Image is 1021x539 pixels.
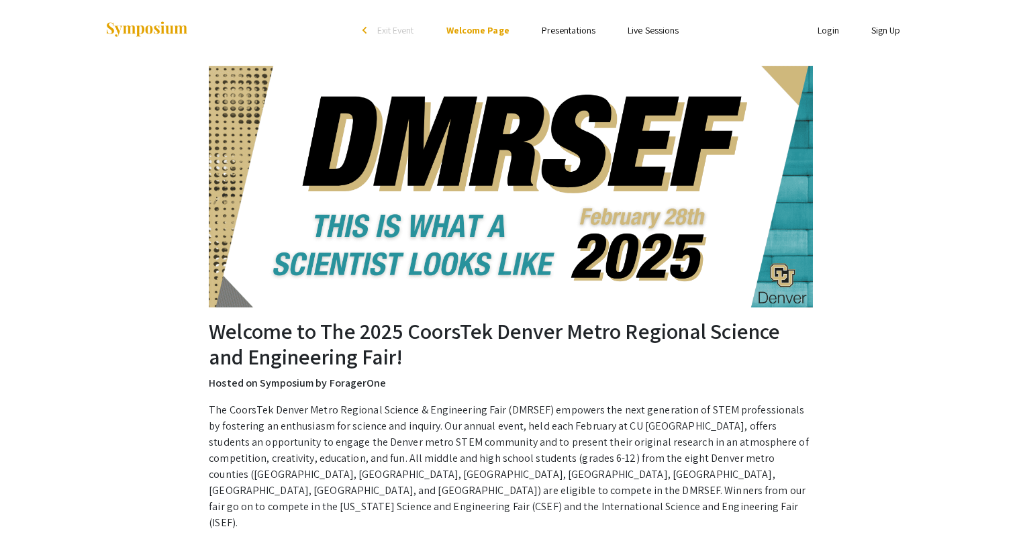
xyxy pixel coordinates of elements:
img: Symposium by ForagerOne [105,21,189,39]
p: Hosted on Symposium by ForagerOne [209,375,812,391]
img: The 2025 CoorsTek Denver Metro Regional Science and Engineering Fair [209,66,813,307]
p: The CoorsTek Denver Metro Regional Science & Engineering Fair (DMRSEF) empowers the next generati... [209,402,812,531]
h2: Welcome to The 2025 CoorsTek Denver Metro Regional Science and Engineering Fair! [209,318,812,370]
a: Login [818,24,839,36]
div: arrow_back_ios [362,26,371,34]
a: Presentations [542,24,595,36]
a: Sign Up [871,24,901,36]
span: Exit Event [377,24,414,36]
a: Live Sessions [628,24,679,36]
a: Welcome Page [446,24,509,36]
